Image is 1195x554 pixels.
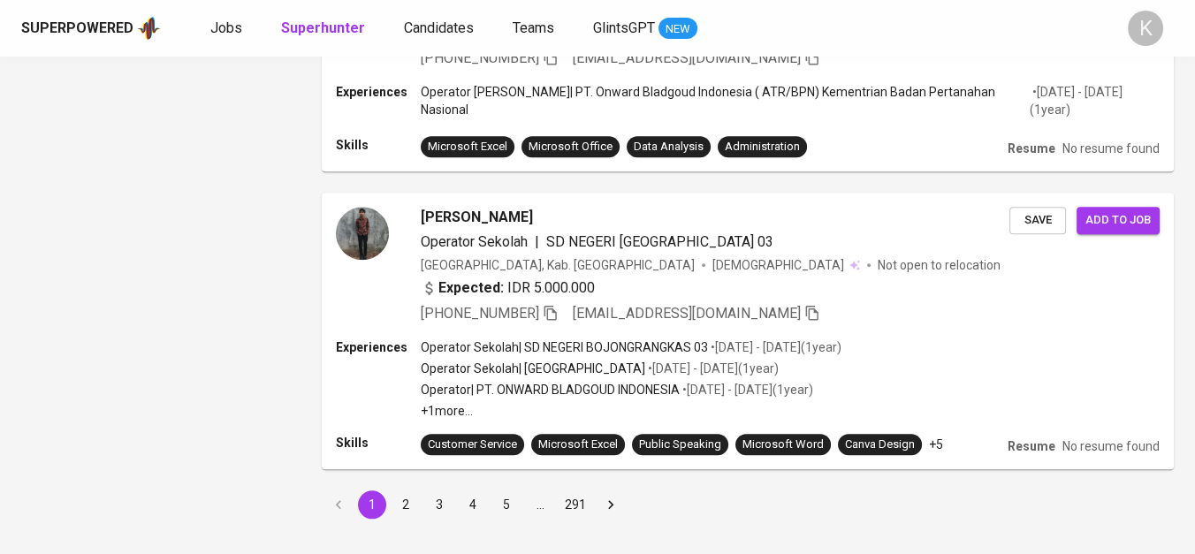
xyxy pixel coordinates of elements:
[1128,11,1163,46] div: K
[1018,210,1057,231] span: Save
[281,18,369,40] a: Superhunter
[593,18,697,40] a: GlintsGPT NEW
[573,305,801,322] span: [EMAIL_ADDRESS][DOMAIN_NAME]
[573,49,801,66] span: [EMAIL_ADDRESS][DOMAIN_NAME]
[538,436,618,453] div: Microsoft Excel
[438,277,504,299] b: Expected:
[559,490,591,519] button: Go to page 291
[529,139,613,156] div: Microsoft Office
[421,256,695,274] div: [GEOGRAPHIC_DATA], Kab. [GEOGRAPHIC_DATA]
[712,256,847,274] span: [DEMOGRAPHIC_DATA]
[639,436,721,453] div: Public Speaking
[21,15,161,42] a: Superpoweredapp logo
[513,18,558,40] a: Teams
[1030,83,1160,118] p: • [DATE] - [DATE] ( 1 year )
[546,233,773,250] span: SD NEGERI [GEOGRAPHIC_DATA] 03
[336,83,421,101] p: Experiences
[878,256,1001,274] p: Not open to relocation
[929,436,943,453] p: +5
[322,490,628,519] nav: pagination navigation
[425,490,453,519] button: Go to page 3
[1008,140,1055,157] p: Resume
[1085,210,1151,231] span: Add to job
[421,207,533,228] span: [PERSON_NAME]
[421,360,645,377] p: Operator Sekolah | [GEOGRAPHIC_DATA]
[404,18,477,40] a: Candidates
[1009,207,1066,234] button: Save
[742,436,824,453] div: Microsoft Word
[21,19,133,39] div: Superpowered
[421,233,528,250] span: Operator Sekolah
[492,490,521,519] button: Go to page 5
[645,360,779,377] p: • [DATE] - [DATE] ( 1 year )
[421,277,595,299] div: IDR 5.000.000
[421,83,1030,118] p: Operator [PERSON_NAME] | PT. Onward Bladgoud Indonesia ( ATR/BPN) Kementrian Badan Pertanahan Nas...
[845,436,915,453] div: Canva Design
[526,496,554,513] div: …
[210,18,246,40] a: Jobs
[708,338,841,356] p: • [DATE] - [DATE] ( 1 year )
[392,490,420,519] button: Go to page 2
[336,434,421,452] p: Skills
[428,436,517,453] div: Customer Service
[421,49,539,66] span: [PHONE_NUMBER]
[535,231,539,253] span: |
[593,19,655,36] span: GlintsGPT
[658,20,697,38] span: NEW
[281,19,365,36] b: Superhunter
[421,381,680,398] p: Operator | PT. ONWARD BLADGOUD INDONESIA
[597,490,625,519] button: Go to next page
[725,139,800,156] div: Administration
[137,15,161,42] img: app logo
[336,136,421,154] p: Skills
[336,338,421,356] p: Experiences
[322,193,1174,469] a: [PERSON_NAME]Operator Sekolah|SD NEGERI [GEOGRAPHIC_DATA] 03[GEOGRAPHIC_DATA], Kab. [GEOGRAPHIC_D...
[1008,437,1055,455] p: Resume
[404,19,474,36] span: Candidates
[428,139,507,156] div: Microsoft Excel
[1077,207,1160,234] button: Add to job
[459,490,487,519] button: Go to page 4
[680,381,813,398] p: • [DATE] - [DATE] ( 1 year )
[358,490,386,519] button: page 1
[1062,437,1160,455] p: No resume found
[513,19,554,36] span: Teams
[634,139,704,156] div: Data Analysis
[421,338,708,356] p: Operator Sekolah | SD NEGERI BOJONGRANGKAS 03
[421,305,539,322] span: [PHONE_NUMBER]
[336,207,389,260] img: ef58054fb6b53a5a0030b96f018d7252.jpg
[1062,140,1160,157] p: No resume found
[421,402,841,420] p: +1 more ...
[210,19,242,36] span: Jobs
